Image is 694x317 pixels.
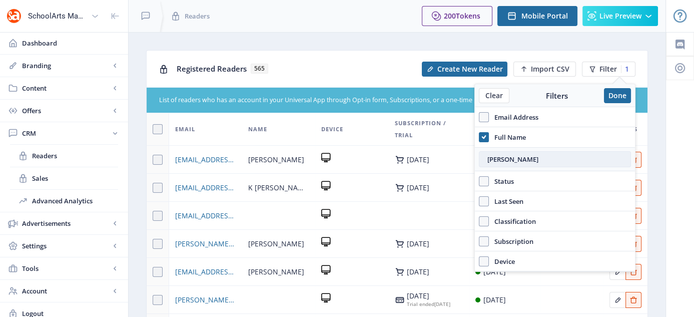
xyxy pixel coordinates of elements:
div: SchoolArts Magazine [28,5,87,27]
span: [PERSON_NAME] [248,238,304,250]
span: Branding [22,61,110,71]
div: [DATE] [407,156,429,164]
div: [DATE] [407,268,429,276]
a: Edit page [625,266,641,275]
a: New page [507,62,576,77]
div: [DATE] [483,294,506,306]
span: Advanced Analytics [32,196,118,206]
span: Name [248,123,267,135]
span: Sales [32,173,118,183]
div: [DATE] [407,300,450,308]
span: Live Preview [599,12,641,20]
a: [EMAIL_ADDRESS][DOMAIN_NAME] [175,210,236,222]
a: [EMAIL_ADDRESS][DOMAIN_NAME] [175,182,236,194]
span: K [PERSON_NAME] [248,182,309,194]
div: [DATE] [407,240,429,248]
span: Device [489,255,515,267]
a: New page [416,62,507,77]
div: 1 [621,65,629,73]
span: 565 [251,64,268,74]
span: Full Name [489,131,526,143]
button: Import CSV [513,62,576,77]
div: [DATE] [407,184,429,192]
span: Email Address [489,111,538,123]
span: Mobile Portal [521,12,568,20]
a: Edit page [609,266,625,275]
span: Readers [185,11,210,21]
span: Create New Reader [437,65,503,73]
span: Content [22,83,110,93]
div: Filters [509,91,604,101]
button: Filter1 [582,62,635,77]
span: Device [321,123,343,135]
span: Classification [489,215,536,227]
span: Advertisements [22,218,110,228]
span: CRM [22,128,110,138]
button: Live Preview [582,6,658,26]
span: Email [175,123,195,135]
a: Edit page [625,294,641,303]
a: Edit page [609,294,625,303]
button: Create New Reader [422,62,507,77]
a: [EMAIL_ADDRESS][DOMAIN_NAME] [175,154,236,166]
a: [PERSON_NAME][EMAIL_ADDRESS][PERSON_NAME][DOMAIN_NAME] [175,238,236,250]
span: [PERSON_NAME] [248,266,304,278]
span: Settings [22,241,110,251]
img: properties.app_icon.png [6,8,22,24]
span: Account [22,286,110,296]
span: Readers [32,151,118,161]
button: Done [604,88,631,103]
button: Mobile Portal [497,6,577,26]
a: [PERSON_NAME][EMAIL_ADDRESS][PERSON_NAME][DOMAIN_NAME] [175,294,236,306]
span: Subscription [489,235,533,247]
span: Offers [22,106,110,116]
a: Readers [10,145,118,167]
span: [PERSON_NAME] [248,154,304,166]
span: Filter [599,65,617,73]
button: Clear [479,88,509,103]
span: Tokens [456,11,480,21]
a: [EMAIL_ADDRESS][DOMAIN_NAME] [175,266,236,278]
a: Sales [10,167,118,189]
a: Advanced Analytics [10,190,118,212]
span: Status [489,175,514,187]
span: Tools [22,263,110,273]
span: Registered Readers [177,64,247,74]
div: [DATE] [407,292,450,300]
span: Import CSV [531,65,569,73]
span: Subscription / Trial [395,117,463,141]
span: Trial ended [407,300,434,307]
span: Last Seen [489,195,523,207]
button: 200Tokens [422,6,492,26]
span: Dashboard [22,38,120,48]
div: List of readers who has an account in your Universal App through Opt-in form, Subscriptions, or a... [159,96,575,105]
